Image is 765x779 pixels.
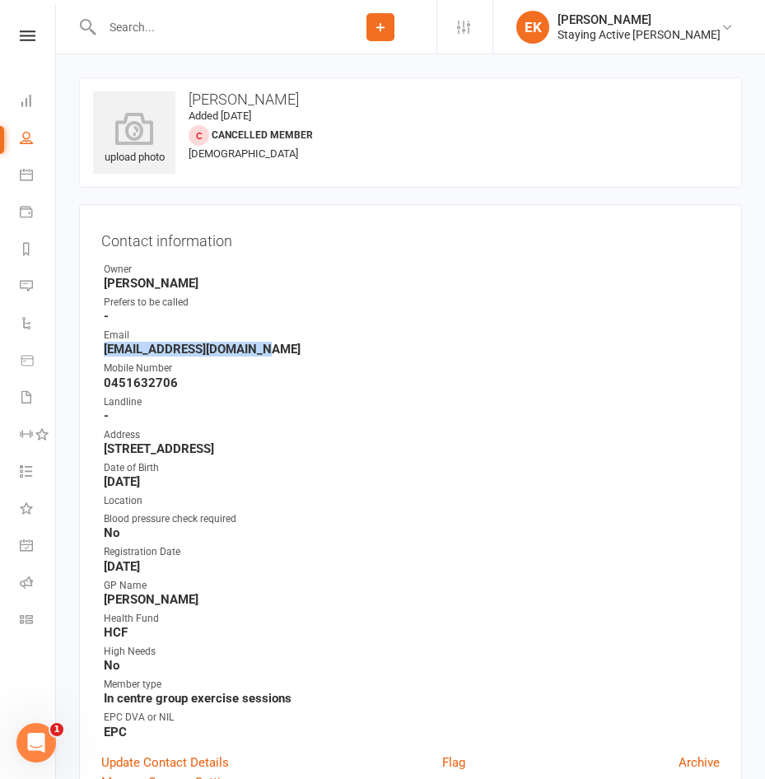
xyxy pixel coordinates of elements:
strong: - [104,408,720,423]
strong: 0451632706 [104,376,720,390]
strong: [STREET_ADDRESS] [104,441,720,456]
div: EK [516,11,549,44]
h3: Contact information [101,226,720,250]
a: People [20,121,57,158]
div: Member type [104,677,720,693]
div: GP Name [104,578,720,594]
a: Product Sales [20,343,57,380]
a: Flag [442,753,465,772]
a: Class kiosk mode [20,603,57,640]
div: Prefers to be called [104,295,720,310]
strong: [DATE] [104,559,720,574]
a: Dashboard [20,84,57,121]
div: Blood pressure check required [104,511,720,527]
div: Date of Birth [104,460,720,476]
span: [DEMOGRAPHIC_DATA] [189,147,298,160]
a: What's New [20,492,57,529]
div: Email [104,328,720,343]
strong: [DATE] [104,474,720,489]
a: Roll call kiosk mode [20,566,57,603]
div: Mobile Number [104,361,720,376]
strong: HCF [104,625,720,640]
a: Payments [20,195,57,232]
a: Archive [679,753,720,772]
a: Reports [20,232,57,269]
div: Health Fund [104,611,720,627]
iframe: Intercom live chat [16,723,56,763]
a: Calendar [20,158,57,195]
strong: [PERSON_NAME] [104,276,720,291]
div: Landline [104,394,720,410]
div: Location [104,493,720,509]
strong: [EMAIL_ADDRESS][DOMAIN_NAME] [104,342,720,357]
a: General attendance kiosk mode [20,529,57,566]
div: Owner [104,262,720,278]
a: Update Contact Details [101,753,229,772]
strong: [PERSON_NAME] [104,592,720,607]
div: Registration Date [104,544,720,560]
h3: [PERSON_NAME] [93,91,728,108]
strong: - [104,309,720,324]
div: [PERSON_NAME] [557,12,721,27]
strong: No [104,525,720,540]
time: Added [DATE] [189,110,251,122]
span: Cancelled member [212,129,313,141]
strong: No [104,658,720,673]
div: upload photo [93,112,175,166]
div: Staying Active [PERSON_NAME] [557,27,721,42]
div: Address [104,427,720,443]
strong: EPC [104,725,720,739]
strong: In centre group exercise sessions [104,691,720,706]
div: EPC DVA or NIL [104,710,720,725]
div: High Needs [104,644,720,660]
input: Search... [97,16,324,39]
span: 1 [50,723,63,736]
